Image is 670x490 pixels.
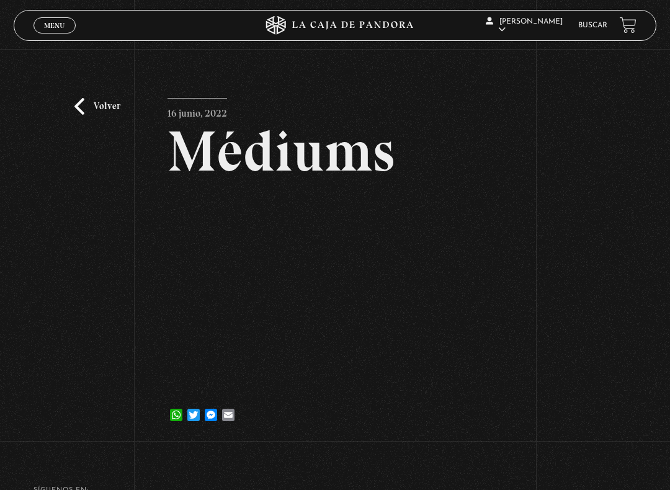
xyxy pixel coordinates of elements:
[167,98,227,123] p: 16 junio, 2022
[620,17,636,33] a: View your shopping cart
[74,98,120,115] a: Volver
[40,32,69,41] span: Cerrar
[44,22,65,29] span: Menu
[578,22,607,29] a: Buscar
[185,396,202,421] a: Twitter
[202,396,220,421] a: Messenger
[220,396,237,421] a: Email
[486,18,563,33] span: [PERSON_NAME]
[167,123,502,180] h2: Médiums
[167,396,185,421] a: WhatsApp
